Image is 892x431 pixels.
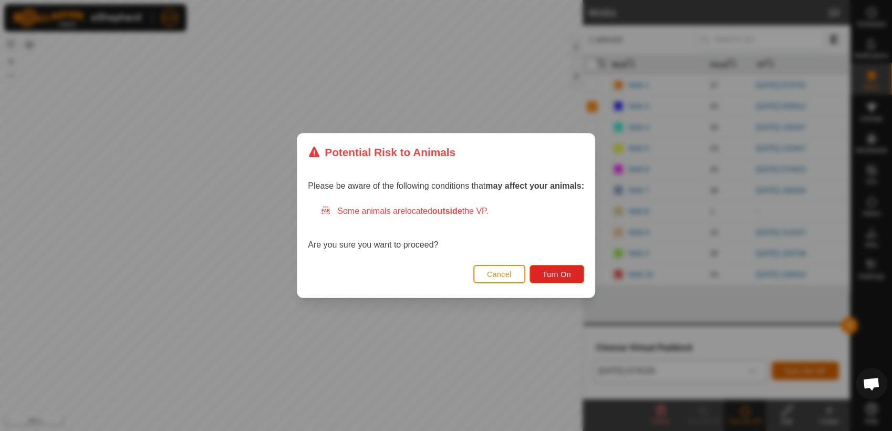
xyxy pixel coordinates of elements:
[308,144,455,160] div: Potential Risk to Animals
[308,181,584,190] span: Please be aware of the following conditions that
[530,265,584,283] button: Turn On
[473,265,525,283] button: Cancel
[308,205,584,251] div: Are you sure you want to proceed?
[485,181,584,190] strong: may affect your animals:
[432,207,462,215] strong: outside
[856,368,887,399] div: Open chat
[320,205,584,218] div: Some animals are
[487,270,512,279] span: Cancel
[405,207,489,215] span: located the VP.
[543,270,571,279] span: Turn On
